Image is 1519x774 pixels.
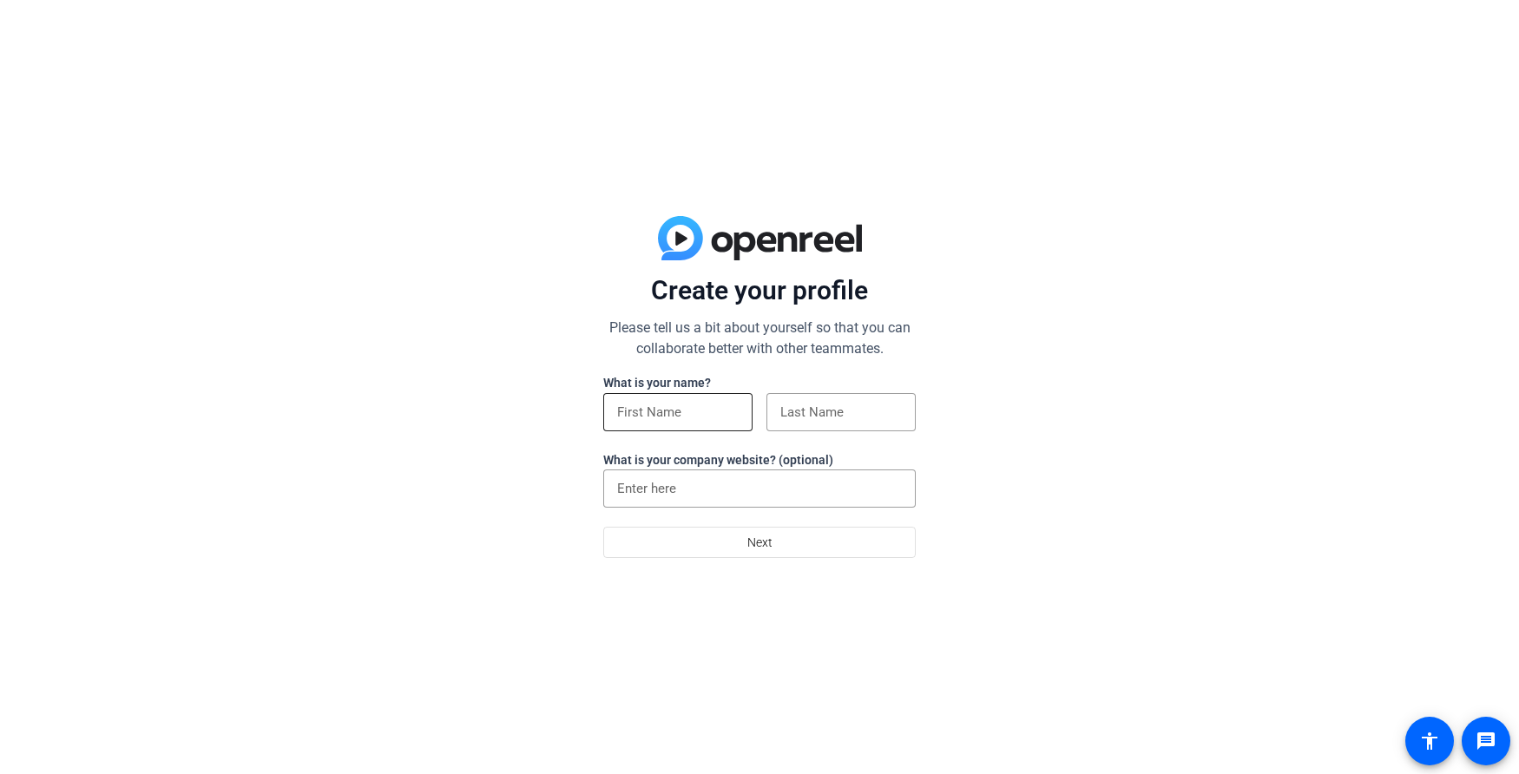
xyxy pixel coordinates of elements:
[603,527,916,558] button: Next
[747,526,773,559] span: Next
[1476,731,1496,751] mat-icon: message
[603,274,916,307] p: Create your profile
[780,402,902,423] input: Last Name
[617,478,902,499] input: Enter here
[1419,731,1440,751] mat-icon: accessibility
[603,453,833,467] label: What is your company website? (optional)
[603,318,916,359] p: Please tell us a bit about yourself so that you can collaborate better with other teammates.
[658,216,862,261] img: blue-gradient.svg
[617,402,739,423] input: First Name
[603,376,711,390] label: What is your name?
